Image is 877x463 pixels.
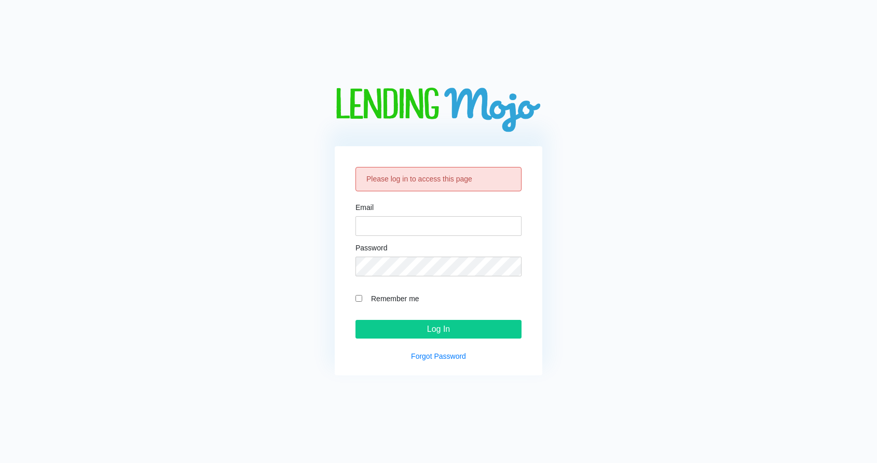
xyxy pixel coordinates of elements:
[355,204,374,211] label: Email
[355,244,387,251] label: Password
[411,352,466,360] a: Forgot Password
[355,320,522,339] input: Log In
[355,167,522,191] div: Please log in to access this page
[366,292,522,304] label: Remember me
[335,88,542,134] img: logo-big.png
